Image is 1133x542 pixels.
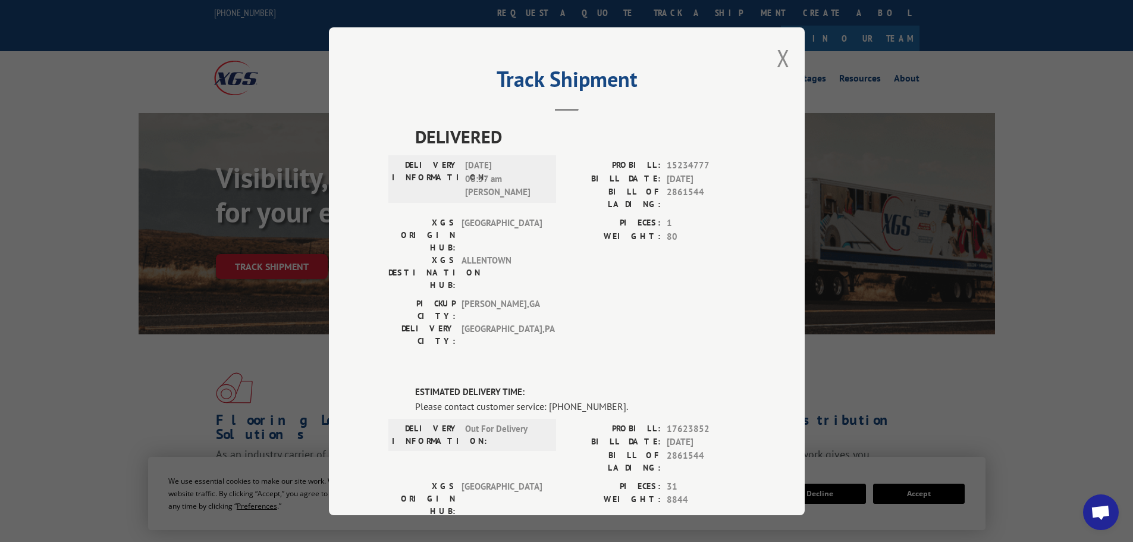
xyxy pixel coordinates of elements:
[667,449,745,474] span: 2861544
[1083,494,1119,530] div: Open chat
[392,159,459,199] label: DELIVERY INFORMATION:
[777,42,790,74] button: Close modal
[567,230,661,243] label: WEIGHT:
[388,217,456,254] label: XGS ORIGIN HUB:
[462,297,542,322] span: [PERSON_NAME] , GA
[667,172,745,186] span: [DATE]
[415,386,745,399] label: ESTIMATED DELIVERY TIME:
[388,480,456,517] label: XGS ORIGIN HUB:
[462,217,542,254] span: [GEOGRAPHIC_DATA]
[388,71,745,93] h2: Track Shipment
[462,480,542,517] span: [GEOGRAPHIC_DATA]
[388,254,456,292] label: XGS DESTINATION HUB:
[567,186,661,211] label: BILL OF LADING:
[667,186,745,211] span: 2861544
[667,422,745,436] span: 17623852
[392,422,459,447] label: DELIVERY INFORMATION:
[667,230,745,243] span: 80
[388,297,456,322] label: PICKUP CITY:
[667,217,745,230] span: 1
[567,480,661,493] label: PIECES:
[415,123,745,150] span: DELIVERED
[567,217,661,230] label: PIECES:
[462,254,542,292] span: ALLENTOWN
[567,172,661,186] label: BILL DATE:
[567,493,661,507] label: WEIGHT:
[667,159,745,173] span: 15234777
[567,436,661,449] label: BILL DATE:
[667,436,745,449] span: [DATE]
[462,322,542,347] span: [GEOGRAPHIC_DATA] , PA
[567,159,661,173] label: PROBILL:
[465,159,545,199] span: [DATE] 08:57 am [PERSON_NAME]
[388,322,456,347] label: DELIVERY CITY:
[465,422,545,447] span: Out For Delivery
[415,399,745,413] div: Please contact customer service: [PHONE_NUMBER].
[667,480,745,493] span: 31
[667,493,745,507] span: 8844
[567,449,661,474] label: BILL OF LADING:
[567,422,661,436] label: PROBILL:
